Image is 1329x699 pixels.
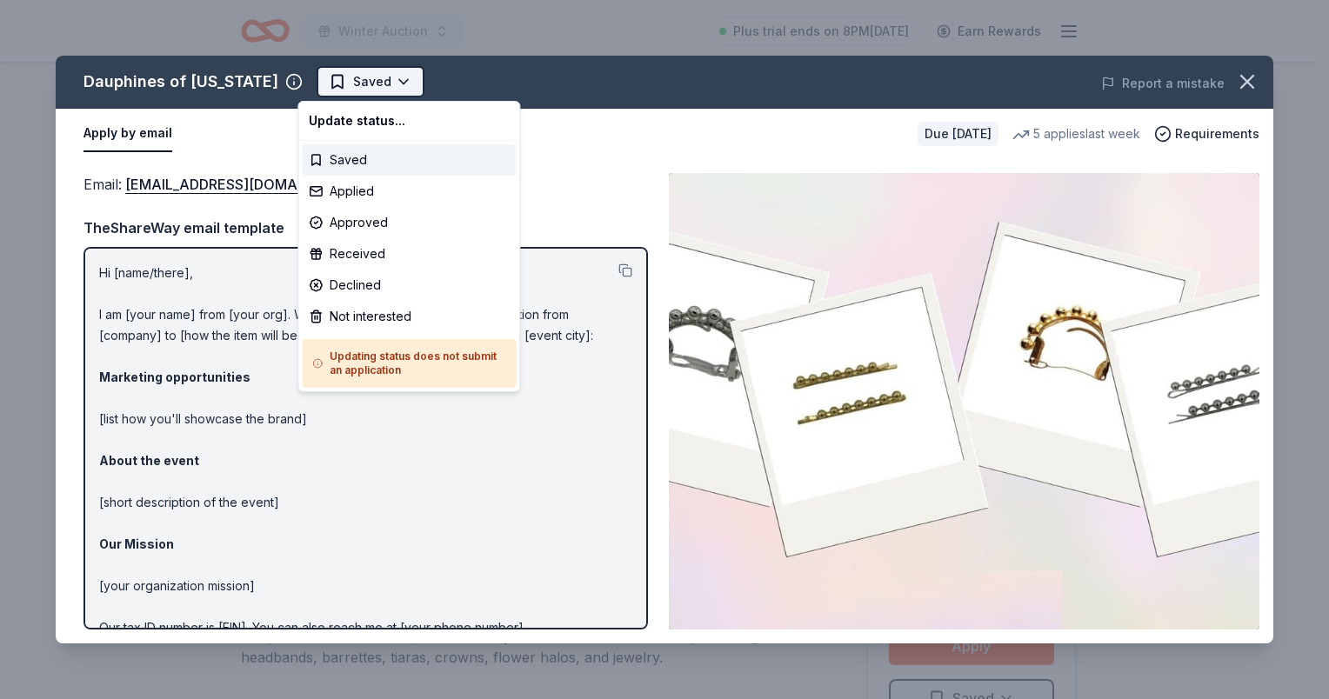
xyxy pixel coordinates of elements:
[302,207,516,238] div: Approved
[312,349,505,377] h5: Updating status does not submit an application
[302,301,516,332] div: Not interested
[302,238,516,270] div: Received
[302,144,516,176] div: Saved
[302,105,516,136] div: Update status...
[302,176,516,207] div: Applied
[302,270,516,301] div: Declined
[338,21,428,42] span: Winter Auction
